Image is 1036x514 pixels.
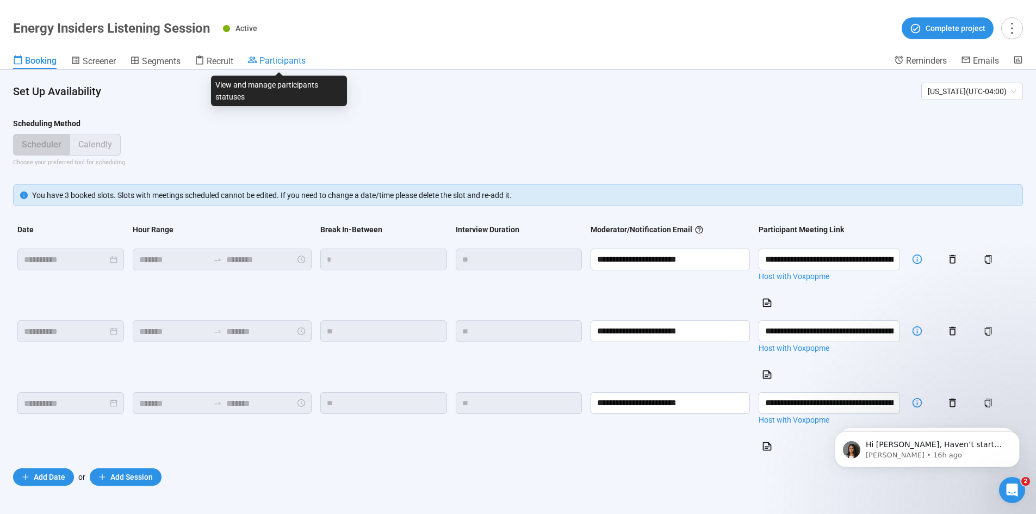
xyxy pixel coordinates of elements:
div: You have 3 booked slots. Slots with meetings scheduled cannot be edited. If you need to change a ... [32,189,1016,201]
span: Screener [83,56,116,66]
div: Break In-Between [320,224,382,236]
a: Recruit [195,55,233,69]
a: Screener [71,55,116,69]
button: Complete project [902,17,994,39]
span: copy [984,399,992,407]
a: Reminders [894,55,947,68]
span: Add Date [34,471,65,483]
span: Emails [973,55,999,66]
span: Booking [25,55,57,66]
a: Host with Voxpopme [759,342,900,354]
a: Host with Voxpopme [759,270,900,282]
a: Host with Voxpopme [759,414,900,426]
div: or [13,468,1023,486]
span: 2 [1021,477,1030,486]
button: copy [979,323,997,340]
div: Interview Duration [456,224,519,236]
button: more [1001,17,1023,39]
button: copy [979,394,997,412]
span: Participants [259,55,306,66]
h1: Energy Insiders Listening Session [13,21,210,36]
span: to [213,399,222,407]
span: Calendly [78,139,112,150]
span: info-circle [20,191,28,199]
div: Date [17,224,34,236]
span: Active [235,24,257,33]
div: Participant Meeting Link [759,224,844,236]
div: View and manage participants statuses [211,76,347,106]
span: swap-right [213,255,222,264]
div: Hour Range [133,224,173,236]
div: Scheduling Method [13,117,80,129]
span: [US_STATE] ( UTC-04:00 ) [928,83,1016,100]
a: Emails [961,55,999,68]
span: Segments [142,56,181,66]
span: Scheduler [22,139,61,150]
div: Choose your preferred tool for scheduling [13,158,1023,167]
span: Hi [PERSON_NAME], Haven’t started a project yet? Start small. Ask your audience about what’s happ... [47,32,186,94]
button: copy [979,251,997,268]
a: Participants [247,55,306,68]
span: Add Session [110,471,153,483]
div: Moderator/Notification Email [591,224,704,236]
span: copy [984,255,992,264]
span: Reminders [906,55,947,66]
span: plus [22,473,29,481]
span: swap-right [213,399,222,407]
span: plus [98,473,106,481]
a: Segments [130,55,181,69]
span: to [213,327,222,336]
span: copy [984,327,992,336]
p: Message from Nikki, sent 16h ago [47,42,188,52]
span: swap-right [213,327,222,336]
span: Recruit [207,56,233,66]
button: plusAdd Date [13,468,74,486]
iframe: Intercom live chat [999,477,1025,503]
button: plusAdd Session [90,468,162,486]
h4: Set Up Availability [13,84,913,99]
span: to [213,255,222,264]
a: Booking [13,55,57,69]
span: Complete project [926,22,985,34]
iframe: Intercom notifications message [818,408,1036,485]
span: more [1004,21,1019,35]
